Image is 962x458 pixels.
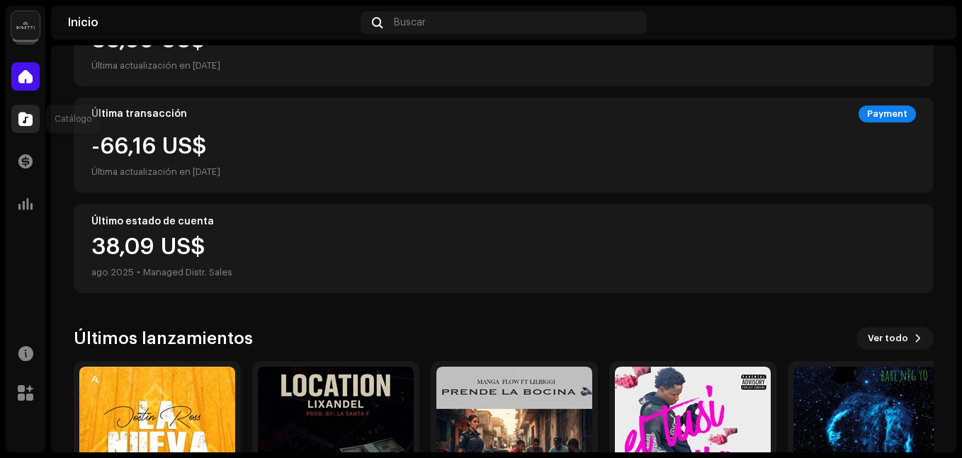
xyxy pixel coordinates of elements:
div: Última actualización en [DATE] [91,57,916,74]
div: Última actualización en [DATE] [91,164,220,181]
span: Ver todo [868,324,908,353]
img: 02a7c2d3-3c89-4098-b12f-2ff2945c95ee [11,11,40,40]
div: Managed Distr. Sales [143,264,232,281]
div: • [137,264,140,281]
div: Inicio [68,17,355,28]
re-o-card-value: Último estado de cuenta [74,204,934,293]
div: ago 2025 [91,264,134,281]
div: Última transacción [91,108,187,120]
h3: Últimos lanzamientos [74,327,253,350]
span: Buscar [394,17,426,28]
div: Payment [859,105,916,122]
button: Ver todo [856,327,934,350]
div: Último estado de cuenta [91,216,916,227]
img: df292a81-33c9-48cd-9856-ee88af5cfc11 [917,11,939,34]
